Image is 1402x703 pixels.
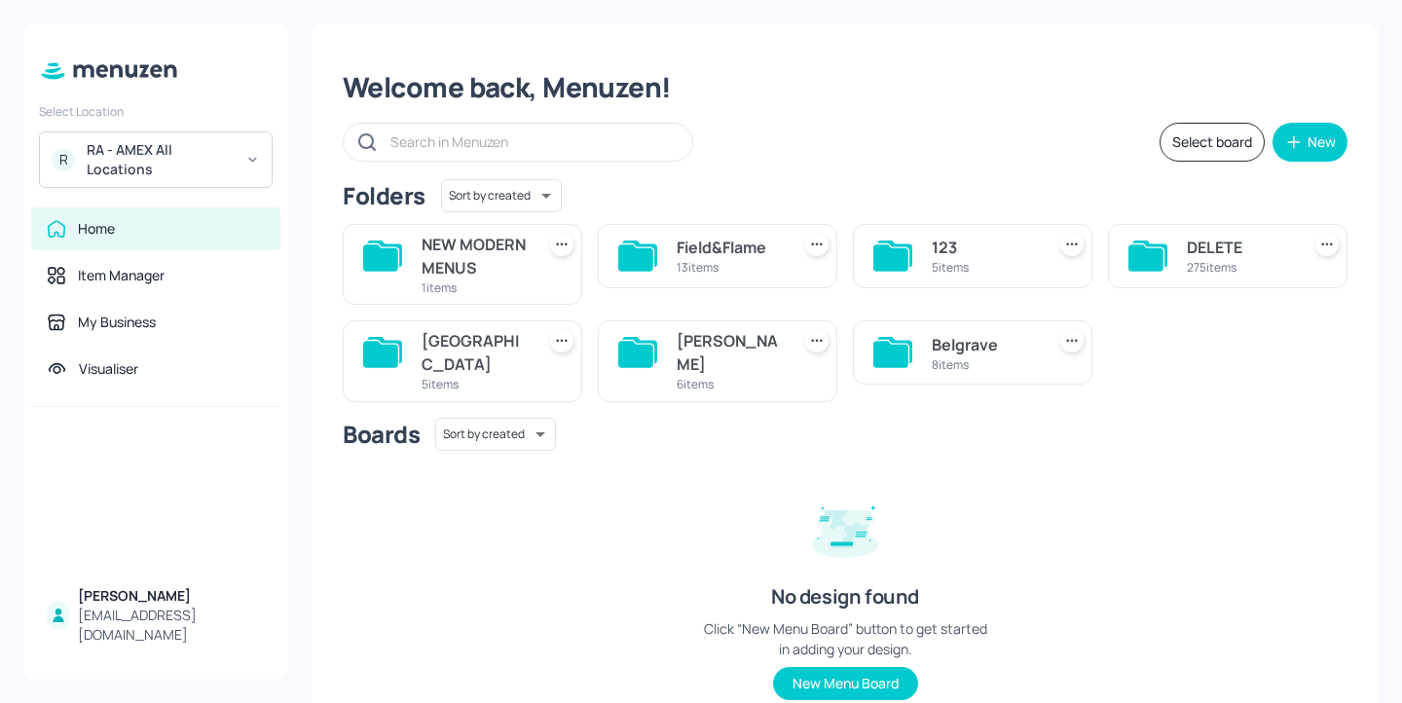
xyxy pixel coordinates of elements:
div: Item Manager [78,266,165,285]
div: [PERSON_NAME] [78,586,265,606]
div: No design found [771,583,919,610]
div: 8 items [932,356,1037,373]
div: Sort by created [441,176,562,215]
div: Select Location [39,103,273,120]
div: NEW MODERN MENUS [422,233,527,279]
button: New [1273,123,1347,162]
div: Welcome back, Menuzen! [343,70,1347,105]
div: Folders [343,180,425,211]
div: [PERSON_NAME] [677,329,782,376]
div: My Business [78,313,156,332]
div: 1 items [422,279,527,296]
input: Search in Menuzen [390,128,673,156]
div: New [1308,135,1336,149]
img: design-empty [796,478,894,575]
div: Sort by created [435,415,556,454]
div: [EMAIL_ADDRESS][DOMAIN_NAME] [78,606,265,645]
div: [GEOGRAPHIC_DATA] [422,329,527,376]
button: Select board [1160,123,1265,162]
button: New Menu Board [773,667,918,700]
div: 5 items [422,376,527,392]
div: 6 items [677,376,782,392]
div: 5 items [932,259,1037,276]
div: Boards [343,419,420,450]
div: Field&Flame [677,236,782,259]
div: DELETE [1187,236,1292,259]
div: 123 [932,236,1037,259]
div: Visualiser [79,359,138,379]
div: 13 items [677,259,782,276]
div: Click “New Menu Board” button to get started in adding your design. [699,618,991,659]
div: R [52,148,75,171]
div: 275 items [1187,259,1292,276]
div: Home [78,219,115,239]
div: RA - AMEX All Locations [87,140,234,179]
div: Belgrave [932,333,1037,356]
